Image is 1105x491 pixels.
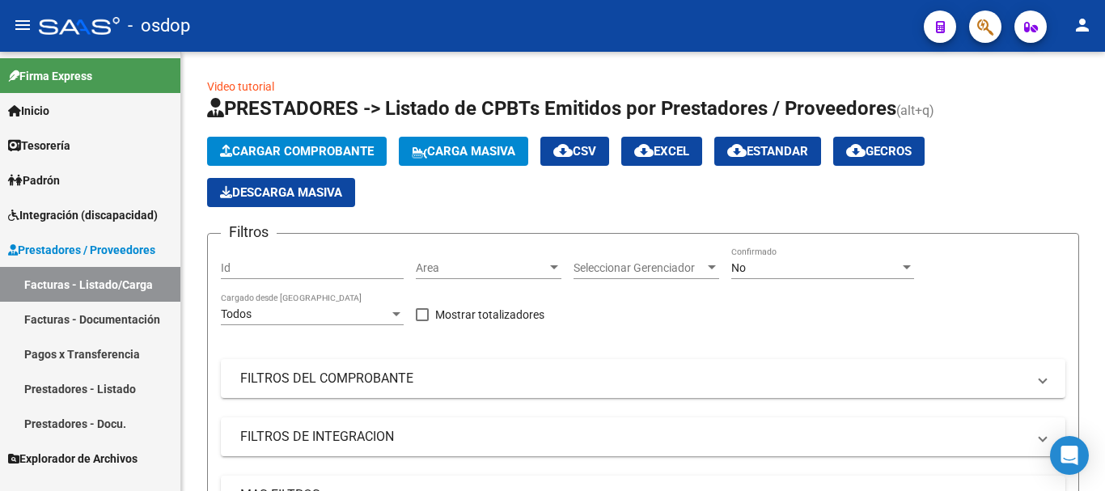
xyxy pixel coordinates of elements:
[221,307,252,320] span: Todos
[574,261,705,275] span: Seleccionar Gerenciador
[8,171,60,189] span: Padrón
[540,137,609,166] button: CSV
[8,206,158,224] span: Integración (discapacidad)
[553,141,573,160] mat-icon: cloud_download
[221,417,1065,456] mat-expansion-panel-header: FILTROS DE INTEGRACION
[846,141,866,160] mat-icon: cloud_download
[220,144,374,159] span: Cargar Comprobante
[8,67,92,85] span: Firma Express
[553,144,596,159] span: CSV
[240,428,1027,446] mat-panel-title: FILTROS DE INTEGRACION
[220,185,342,200] span: Descarga Masiva
[13,15,32,35] mat-icon: menu
[731,261,746,274] span: No
[896,103,934,118] span: (alt+q)
[416,261,547,275] span: Area
[435,305,544,324] span: Mostrar totalizadores
[833,137,925,166] button: Gecros
[8,137,70,154] span: Tesorería
[399,137,528,166] button: Carga Masiva
[621,137,702,166] button: EXCEL
[128,8,190,44] span: - osdop
[634,141,654,160] mat-icon: cloud_download
[221,359,1065,398] mat-expansion-panel-header: FILTROS DEL COMPROBANTE
[412,144,515,159] span: Carga Masiva
[207,80,274,93] a: Video tutorial
[8,102,49,120] span: Inicio
[207,137,387,166] button: Cargar Comprobante
[1050,436,1089,475] div: Open Intercom Messenger
[240,370,1027,387] mat-panel-title: FILTROS DEL COMPROBANTE
[207,178,355,207] app-download-masive: Descarga masiva de comprobantes (adjuntos)
[207,97,896,120] span: PRESTADORES -> Listado de CPBTs Emitidos por Prestadores / Proveedores
[1073,15,1092,35] mat-icon: person
[8,241,155,259] span: Prestadores / Proveedores
[727,144,808,159] span: Estandar
[727,141,747,160] mat-icon: cloud_download
[714,137,821,166] button: Estandar
[634,144,689,159] span: EXCEL
[8,450,138,468] span: Explorador de Archivos
[207,178,355,207] button: Descarga Masiva
[846,144,912,159] span: Gecros
[221,221,277,243] h3: Filtros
